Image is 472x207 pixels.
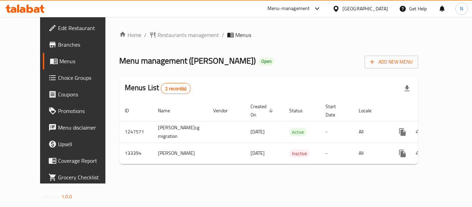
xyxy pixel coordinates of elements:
span: [DATE] [251,149,265,158]
span: [DATE] [251,127,265,136]
span: Version: [44,192,60,201]
span: ID [125,106,138,115]
td: 1247571 [119,121,152,143]
a: Branches [43,36,119,53]
td: All [353,143,389,164]
span: Open [258,58,274,64]
td: - [320,121,353,143]
span: Created On [251,102,275,119]
div: Open [258,57,274,66]
span: Branches [58,40,113,49]
span: Edit Restaurant [58,24,113,32]
a: Restaurants management [149,31,219,39]
div: Menu-management [267,4,310,13]
span: Name [158,106,179,115]
h2: Menus List [125,83,191,94]
span: 1.0.0 [62,192,72,201]
button: more [394,124,411,140]
a: Choice Groups [43,69,119,86]
span: N [460,5,463,12]
table: enhanced table [119,100,466,164]
button: Change Status [411,124,427,140]
a: Upsell [43,136,119,152]
a: Menu disclaimer [43,119,119,136]
a: Home [119,31,141,39]
span: Upsell [58,140,113,148]
span: Coverage Report [58,157,113,165]
td: [PERSON_NAME] [152,143,208,164]
span: Start Date [325,102,345,119]
td: - [320,143,353,164]
span: Menus [235,31,251,39]
button: more [394,145,411,162]
span: Grocery Checklist [58,173,113,181]
div: [GEOGRAPHIC_DATA] [342,5,388,12]
a: Promotions [43,103,119,119]
span: Restaurants management [158,31,219,39]
nav: breadcrumb [119,31,418,39]
span: Menu disclaimer [58,123,113,132]
span: Locale [359,106,380,115]
span: Promotions [58,107,113,115]
td: All [353,121,389,143]
div: Export file [399,80,415,97]
span: Menu management ( [PERSON_NAME] ) [119,53,256,68]
a: Coverage Report [43,152,119,169]
span: Menus [59,57,113,65]
span: Choice Groups [58,74,113,82]
span: Status [289,106,312,115]
li: / [144,31,147,39]
div: Inactive [289,149,310,158]
span: Coupons [58,90,113,98]
span: Inactive [289,150,310,158]
div: Total records count [161,83,191,94]
span: Vendor [213,106,237,115]
span: Active [289,128,307,136]
td: [PERSON_NAME]cg migration [152,121,208,143]
button: Change Status [411,145,427,162]
li: / [222,31,224,39]
a: Coupons [43,86,119,103]
span: Add New Menu [370,58,413,66]
span: 2 record(s) [161,85,190,92]
a: Menus [43,53,119,69]
td: 133394 [119,143,152,164]
th: Actions [389,100,466,121]
a: Edit Restaurant [43,20,119,36]
a: Grocery Checklist [43,169,119,186]
button: Add New Menu [365,56,418,68]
